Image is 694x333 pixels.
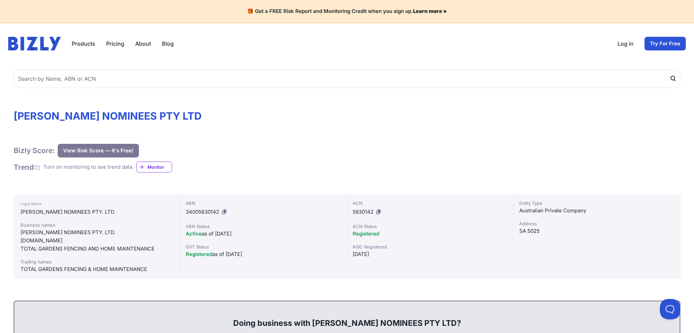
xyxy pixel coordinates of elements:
div: ACN [353,200,508,207]
a: Pricing [106,40,124,48]
div: TOTAL GARDENS FENCING AND HOME MAINTENANCE [20,245,173,253]
div: SA 5025 [519,227,675,235]
span: 5630142 [353,209,373,215]
h1: Bizly Score: [14,146,55,155]
div: Business names [20,222,173,228]
div: ABN Status [186,223,341,230]
div: Address [519,220,675,227]
div: TOTAL GARDENS FENCING & HOME MAINTENANCE [20,265,173,273]
button: Products [72,40,95,48]
div: [DOMAIN_NAME] [20,237,173,245]
div: [PERSON_NAME] NOMINEES PTY. LTD. [20,208,173,216]
span: Registered [186,251,212,257]
h4: 🎁 Get a FREE Risk Report and Monitoring Credit when you sign up. [8,8,686,15]
div: Turn on monitoring to see trend data. [43,163,133,171]
iframe: Toggle Customer Support [660,299,680,319]
div: ABN [186,200,341,207]
input: Search by Name, ABN or ACN [14,70,680,88]
div: Legal Name [20,200,173,208]
div: Trading names [20,258,173,265]
div: [DATE] [353,250,508,258]
div: ACN Status [353,223,508,230]
span: Active [186,230,202,237]
a: Learn more » [413,8,447,14]
div: Doing business with [PERSON_NAME] NOMINEES PTY LTD? [21,307,673,329]
a: Try For Free [645,37,686,50]
h1: Trend : [14,163,41,172]
div: Entity Type [519,200,675,207]
h1: [PERSON_NAME] NOMINEES PTY LTD [14,110,680,122]
a: Log in [618,40,634,48]
div: as of [DATE] [186,230,341,238]
span: 34005630142 [186,209,219,215]
button: View Risk Score — It's Free! [58,144,139,157]
span: Registered [353,230,379,237]
div: as of [DATE] [186,250,341,258]
div: ASIC Registered [353,243,508,250]
a: About [135,40,151,48]
div: GST Status [186,243,341,250]
div: [PERSON_NAME] NOMINEES PTY. LTD. [20,228,173,237]
span: Monitor [147,164,172,170]
div: Australian Private Company [519,207,675,215]
a: Blog [162,40,174,48]
a: Monitor [136,162,172,172]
